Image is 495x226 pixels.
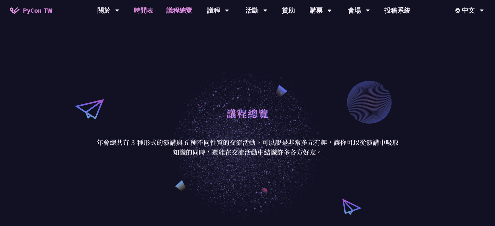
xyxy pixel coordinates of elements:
span: PyCon TW [23,6,52,15]
h1: 議程總覽 [226,103,269,123]
img: Locale Icon [455,8,462,13]
img: Home icon of PyCon TW 2025 [10,7,20,14]
p: 年會總共有 3 種形式的演講與 6 種不同性質的交流活動。可以說是非常多元有趣，讓你可以從演講中吸取知識的同時，還能在交流活動中結識許多各方好友。 [96,138,399,157]
a: PyCon TW [3,2,59,19]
